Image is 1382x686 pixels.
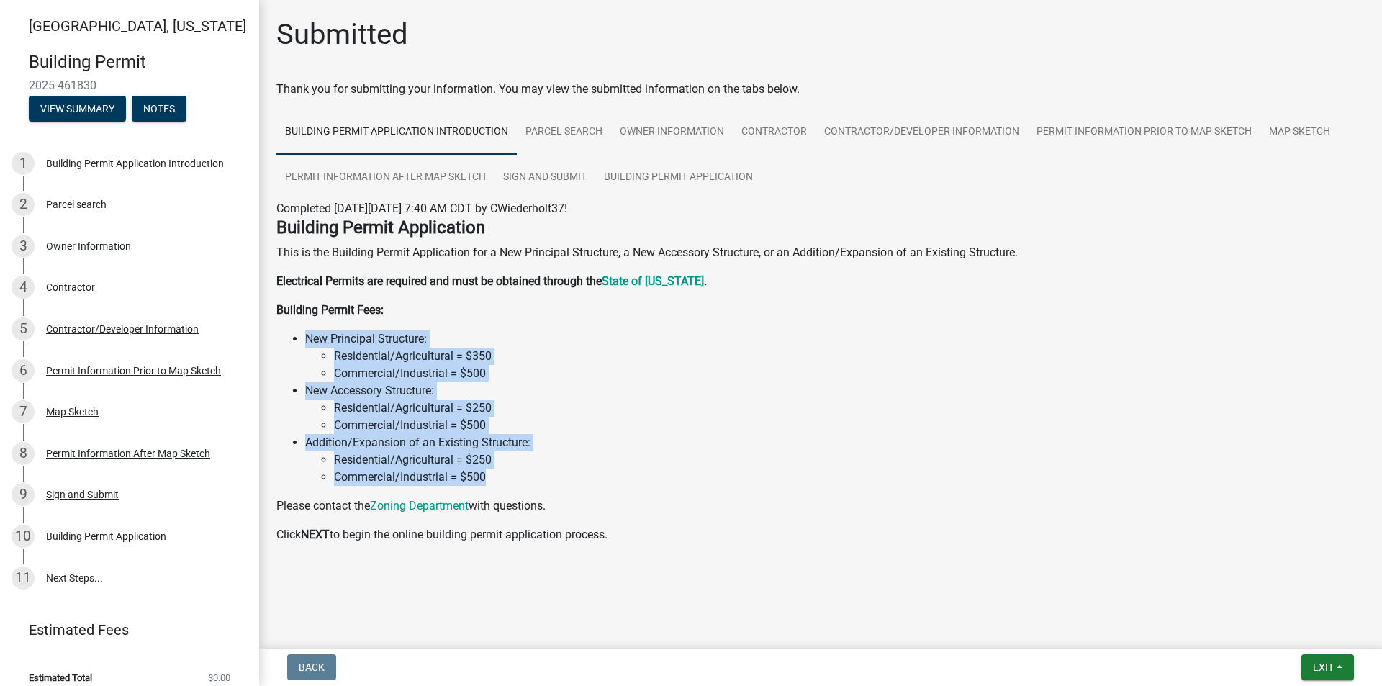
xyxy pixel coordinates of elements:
span: Estimated Total [29,673,92,682]
a: State of [US_STATE] [602,274,704,288]
li: Addition/Expansion of an Existing Structure: [305,434,1365,486]
span: 2025-461830 [29,78,230,92]
div: Parcel search [46,199,107,209]
li: Residential/Agricultural = $250 [334,451,1365,469]
div: 3 [12,235,35,258]
a: Permit Information After Map Sketch [276,155,494,201]
div: Sign and Submit [46,489,119,500]
div: Contractor [46,282,95,292]
span: Exit [1313,662,1334,673]
div: Building Permit Application [46,531,166,541]
span: $0.00 [208,673,230,682]
a: Owner Information [611,109,733,155]
a: Parcel search [517,109,611,155]
div: 7 [12,400,35,423]
strong: NEXT [301,528,330,541]
a: Building Permit Application [595,155,762,201]
span: Completed [DATE][DATE] 7:40 AM CDT by CWiederholt37! [276,202,567,215]
wm-modal-confirm: Notes [132,104,186,115]
div: 2 [12,193,35,216]
p: This is the Building Permit Application for a New Principal Structure, a New Accessory Structure,... [276,244,1365,261]
a: Contractor [733,109,816,155]
strong: Electrical Permits are required and must be obtained through the [276,274,602,288]
span: Back [299,662,325,673]
div: 1 [12,152,35,175]
a: Zoning Department [370,499,469,513]
a: Estimated Fees [12,615,236,644]
button: Back [287,654,336,680]
div: Map Sketch [46,407,99,417]
li: Residential/Agricultural = $250 [334,400,1365,417]
li: New Accessory Structure: [305,382,1365,434]
strong: Building Permit Application [276,217,485,238]
div: Building Permit Application Introduction [46,158,224,168]
div: 6 [12,359,35,382]
li: Commercial/Industrial = $500 [334,417,1365,434]
div: 9 [12,483,35,506]
a: Building Permit Application Introduction [276,109,517,155]
div: 10 [12,525,35,548]
div: Permit Information Prior to Map Sketch [46,366,221,376]
a: Map Sketch [1260,109,1339,155]
button: Notes [132,96,186,122]
span: [GEOGRAPHIC_DATA], [US_STATE] [29,17,246,35]
div: 8 [12,442,35,465]
button: View Summary [29,96,126,122]
button: Exit [1301,654,1354,680]
p: Click to begin the online building permit application process. [276,526,1365,543]
a: Contractor/Developer Information [816,109,1028,155]
div: Thank you for submitting your information. You may view the submitted information on the tabs below. [276,81,1365,98]
li: New Principal Structure: [305,330,1365,382]
li: Commercial/Industrial = $500 [334,469,1365,486]
div: 5 [12,317,35,340]
wm-modal-confirm: Summary [29,104,126,115]
h1: Submitted [276,17,408,52]
li: Commercial/Industrial = $500 [334,365,1365,382]
strong: Building Permit Fees: [276,303,384,317]
div: Owner Information [46,241,131,251]
strong: . [704,274,707,288]
div: 4 [12,276,35,299]
div: Contractor/Developer Information [46,324,199,334]
p: Please contact the with questions. [276,497,1365,515]
div: 11 [12,567,35,590]
a: Sign and Submit [494,155,595,201]
div: Permit Information After Map Sketch [46,448,210,459]
li: Residential/Agricultural = $350 [334,348,1365,365]
a: Permit Information Prior to Map Sketch [1028,109,1260,155]
h4: Building Permit [29,52,248,73]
